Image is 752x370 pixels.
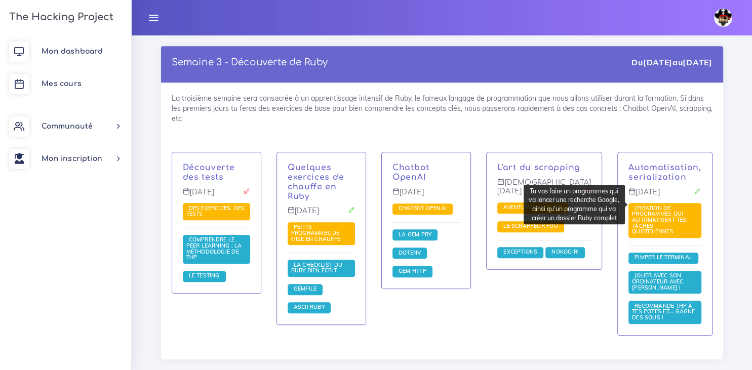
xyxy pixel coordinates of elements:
p: [DATE] [183,188,250,204]
div: La troisième semaine sera consacrée à un apprentissage intensif de Ruby, le fameux langage de pro... [161,83,723,359]
a: Semaine 3 - Découverte de Ruby [172,57,328,67]
a: Petits programmes de mise en chauffe [291,224,343,242]
a: Comprendre le peer learning : la méthodologie de THP [186,236,242,261]
span: Dotenv [396,249,423,256]
strong: [DATE] [643,57,672,67]
span: Communauté [42,122,93,130]
a: Création de programmes qui automatisent tes tâches quotidiennes [632,205,686,235]
a: Quelques exercices de chauffe en Ruby [288,163,344,200]
p: [DATE] [288,207,355,223]
a: L'art du scrapping [497,163,580,172]
a: Gem HTTP [396,268,429,275]
a: Exceptions [501,249,540,256]
div: Tu vas faire un programmes qui va lancer une recherche Google, ainsi qu'un programme qui va créer... [524,185,625,224]
a: Dotenv [396,250,423,257]
img: avatar [714,9,732,27]
span: La checklist du Ruby bien écrit [291,261,342,274]
a: Chatbot OpenAI [392,163,429,182]
p: [DATE] [628,188,701,204]
span: Nokogiri [549,248,581,255]
strong: [DATE] [683,57,712,67]
span: Mon inscription [42,155,102,162]
a: Découverte des tests [183,163,235,182]
span: Exceptions [501,248,540,255]
a: Le testing [186,272,222,279]
p: [DEMOGRAPHIC_DATA][DATE] [497,178,591,203]
span: Gem HTTP [396,267,429,274]
p: [DATE] [392,188,460,204]
a: ASCII Ruby [291,304,327,311]
a: La checklist du Ruby bien écrit [291,262,342,275]
a: Chatbot OpenAI [396,205,449,212]
span: Recommande THP à tes potes et... gagne des sous ! [632,302,695,321]
span: Mon dashboard [42,48,103,55]
a: Jouer avec son ordinateur avec [PERSON_NAME] ! [632,272,683,291]
div: Du au [631,57,712,68]
span: Gemfile [291,285,319,292]
span: Le scrappeur fou [501,222,560,229]
a: Recommande THP à tes potes et... gagne des sous ! [632,303,695,321]
a: Pimper le terminal [632,254,695,261]
a: Des exercices, des tests [186,205,245,218]
a: Le scrappeur fou [501,223,560,230]
a: La gem PRY [396,231,434,238]
a: Gemfile [291,285,319,293]
span: Mes cours [42,80,82,88]
a: Nokogiri [549,249,581,256]
span: ASCII Ruby [291,303,327,310]
h3: The Hacking Project [6,12,113,23]
a: Aventures en code [501,204,564,211]
a: Automatisation, serialization [628,163,701,182]
span: Petits programmes de mise en chauffe [291,223,343,242]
